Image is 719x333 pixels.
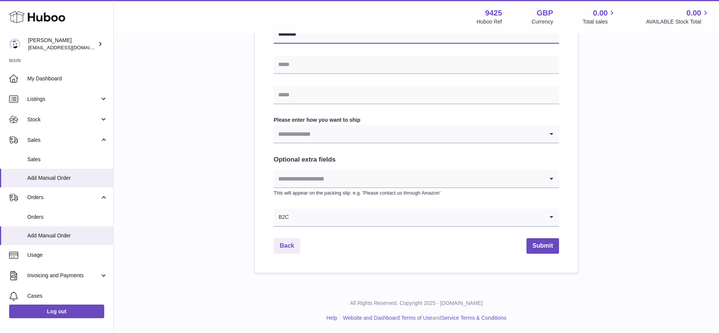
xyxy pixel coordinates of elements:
[646,8,710,25] a: 0.00 AVAILABLE Stock Total
[27,75,108,82] span: My Dashboard
[326,315,337,321] a: Help
[27,292,108,300] span: Cases
[593,8,608,18] span: 0.00
[27,214,108,221] span: Orders
[532,18,553,25] div: Currency
[289,209,544,226] input: Search for option
[27,137,100,144] span: Sales
[27,156,108,163] span: Sales
[274,125,544,143] input: Search for option
[274,209,289,226] span: B2C
[274,116,559,124] label: Please enter how you want to ship
[274,125,559,143] div: Search for option
[27,251,108,259] span: Usage
[274,170,559,188] div: Search for option
[28,37,96,51] div: [PERSON_NAME]
[274,238,300,254] a: Back
[27,96,100,103] span: Listings
[9,305,104,318] a: Log out
[274,156,559,164] h2: Optional extra fields
[583,8,616,25] a: 0.00 Total sales
[526,238,559,254] button: Submit
[646,18,710,25] span: AVAILABLE Stock Total
[27,232,108,239] span: Add Manual Order
[27,194,100,201] span: Orders
[27,272,100,279] span: Invoicing and Payments
[441,315,506,321] a: Service Terms & Conditions
[485,8,502,18] strong: 9425
[583,18,616,25] span: Total sales
[274,170,544,187] input: Search for option
[274,209,559,227] div: Search for option
[27,174,108,182] span: Add Manual Order
[340,314,506,322] li: and
[120,300,713,307] p: All Rights Reserved. Copyright 2025 - [DOMAIN_NAME]
[28,44,111,50] span: [EMAIL_ADDRESS][DOMAIN_NAME]
[9,38,20,50] img: internalAdmin-9425@internal.huboo.com
[537,8,553,18] strong: GBP
[477,18,502,25] div: Huboo Ref
[343,315,432,321] a: Website and Dashboard Terms of Use
[27,116,100,123] span: Stock
[274,190,559,196] p: This will appear on the packing slip. e.g. 'Please contact us through Amazon'
[686,8,701,18] span: 0.00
